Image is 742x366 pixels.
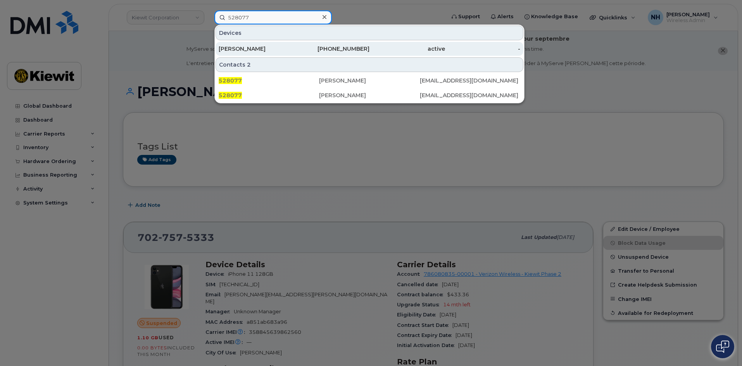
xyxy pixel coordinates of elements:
[216,57,523,72] div: Contacts
[247,61,251,69] span: 2
[716,340,729,353] img: Open chat
[216,88,523,102] a: 528077[PERSON_NAME][EMAIL_ADDRESS][DOMAIN_NAME]
[219,45,294,53] div: [PERSON_NAME]
[216,74,523,88] a: 528077[PERSON_NAME][EMAIL_ADDRESS][DOMAIN_NAME]
[219,92,242,99] span: 528077
[319,91,419,99] div: [PERSON_NAME]
[420,91,520,99] div: [EMAIL_ADDRESS][DOMAIN_NAME]
[420,77,520,84] div: [EMAIL_ADDRESS][DOMAIN_NAME]
[294,45,370,53] div: [PHONE_NUMBER]
[216,42,523,56] a: [PERSON_NAME][PHONE_NUMBER]active-
[445,45,521,53] div: -
[216,26,523,40] div: Devices
[319,77,419,84] div: [PERSON_NAME]
[219,77,242,84] span: 528077
[369,45,445,53] div: active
